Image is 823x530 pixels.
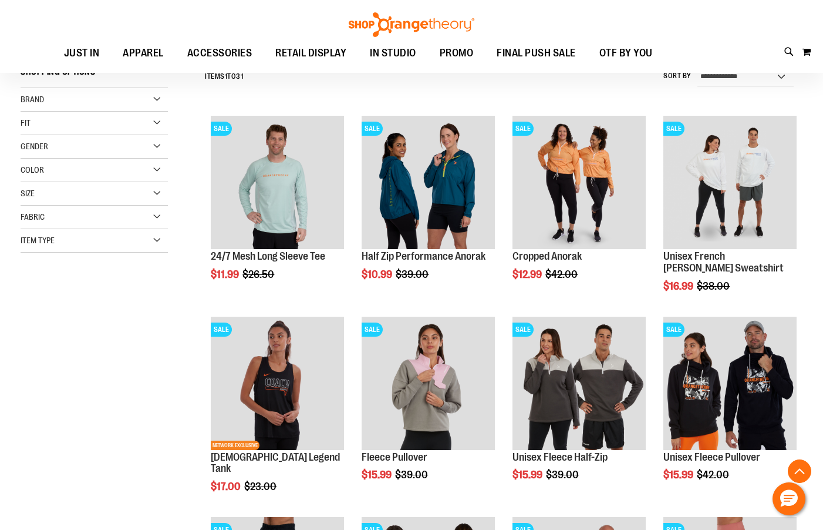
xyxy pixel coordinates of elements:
[512,116,646,251] a: Cropped Anorak primary imageSALE
[211,317,344,450] img: OTF Ladies Coach FA22 Legend Tank - Black primary image
[21,189,35,198] span: Size
[362,250,485,262] a: Half Zip Performance Anorak
[512,250,582,262] a: Cropped Anorak
[356,311,501,511] div: product
[512,469,544,481] span: $15.99
[663,323,684,337] span: SALE
[362,122,383,136] span: SALE
[512,323,534,337] span: SALE
[205,68,243,86] h2: Items to
[788,459,811,483] button: Back To Top
[663,122,684,136] span: SALE
[697,469,731,481] span: $42.00
[21,62,168,88] strong: Shopping Options
[663,116,797,249] img: Unisex French Terry Crewneck Sweatshirt primary image
[512,317,646,450] img: Product image for Unisex Fleece Half Zip
[507,110,652,310] div: product
[512,451,608,463] a: Unisex Fleece Half-Zip
[546,469,581,481] span: $39.00
[211,441,259,450] span: NETWORK EXCLUSIVE
[428,40,485,67] a: PROMO
[663,469,695,481] span: $15.99
[244,481,278,492] span: $23.00
[512,116,646,249] img: Cropped Anorak primary image
[21,165,44,175] span: Color
[663,317,797,450] img: Product image for Unisex Fleece Pullover
[362,269,394,280] span: $10.99
[211,481,242,492] span: $17.00
[588,40,665,67] a: OTF BY YOU
[211,122,232,136] span: SALE
[362,469,393,481] span: $15.99
[347,12,476,37] img: Shop Orangetheory
[21,142,48,151] span: Gender
[773,482,805,515] button: Hello, have a question? Let’s chat.
[362,317,495,450] img: Product image for Fleece Pullover
[599,40,653,66] span: OTF BY YOU
[264,40,358,67] a: RETAIL DISPLAY
[176,40,264,67] a: ACCESSORIES
[52,40,112,67] a: JUST IN
[362,116,495,249] img: Half Zip Performance Anorak
[358,40,428,67] a: IN STUDIO
[545,269,579,280] span: $42.00
[111,40,176,67] a: APPAREL
[663,250,784,274] a: Unisex French [PERSON_NAME] Sweatshirt
[362,317,495,452] a: Product image for Fleece PulloverSALE
[512,317,646,452] a: Product image for Unisex Fleece Half ZipSALE
[395,469,430,481] span: $39.00
[205,110,350,310] div: product
[663,280,695,292] span: $16.99
[21,212,45,222] span: Fabric
[485,40,588,66] a: FINAL PUSH SALE
[211,116,344,249] img: Main Image of 1457095
[362,323,383,337] span: SALE
[21,95,44,104] span: Brand
[275,40,346,66] span: RETAIL DISPLAY
[187,40,252,66] span: ACCESSORIES
[211,451,340,475] a: [DEMOGRAPHIC_DATA] Legend Tank
[211,250,325,262] a: 24/7 Mesh Long Sleeve Tee
[497,40,576,66] span: FINAL PUSH SALE
[21,236,55,245] span: Item Type
[663,317,797,452] a: Product image for Unisex Fleece PulloverSALE
[211,323,232,337] span: SALE
[225,72,228,80] span: 1
[657,311,802,511] div: product
[362,451,427,463] a: Fleece Pullover
[440,40,474,66] span: PROMO
[362,116,495,251] a: Half Zip Performance AnorakSALE
[123,40,164,66] span: APPAREL
[211,116,344,251] a: Main Image of 1457095SALE
[663,71,692,81] label: Sort By
[663,116,797,251] a: Unisex French Terry Crewneck Sweatshirt primary imageSALE
[370,40,416,66] span: IN STUDIO
[507,311,652,511] div: product
[64,40,100,66] span: JUST IN
[657,110,802,321] div: product
[211,269,241,280] span: $11.99
[396,269,430,280] span: $39.00
[211,317,344,452] a: OTF Ladies Coach FA22 Legend Tank - Black primary imageSALENETWORK EXCLUSIVE
[205,311,350,522] div: product
[697,280,731,292] span: $38.00
[242,269,276,280] span: $26.50
[512,122,534,136] span: SALE
[236,72,243,80] span: 31
[512,269,544,280] span: $12.99
[21,118,31,128] span: Fit
[663,451,760,463] a: Unisex Fleece Pullover
[356,110,501,310] div: product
